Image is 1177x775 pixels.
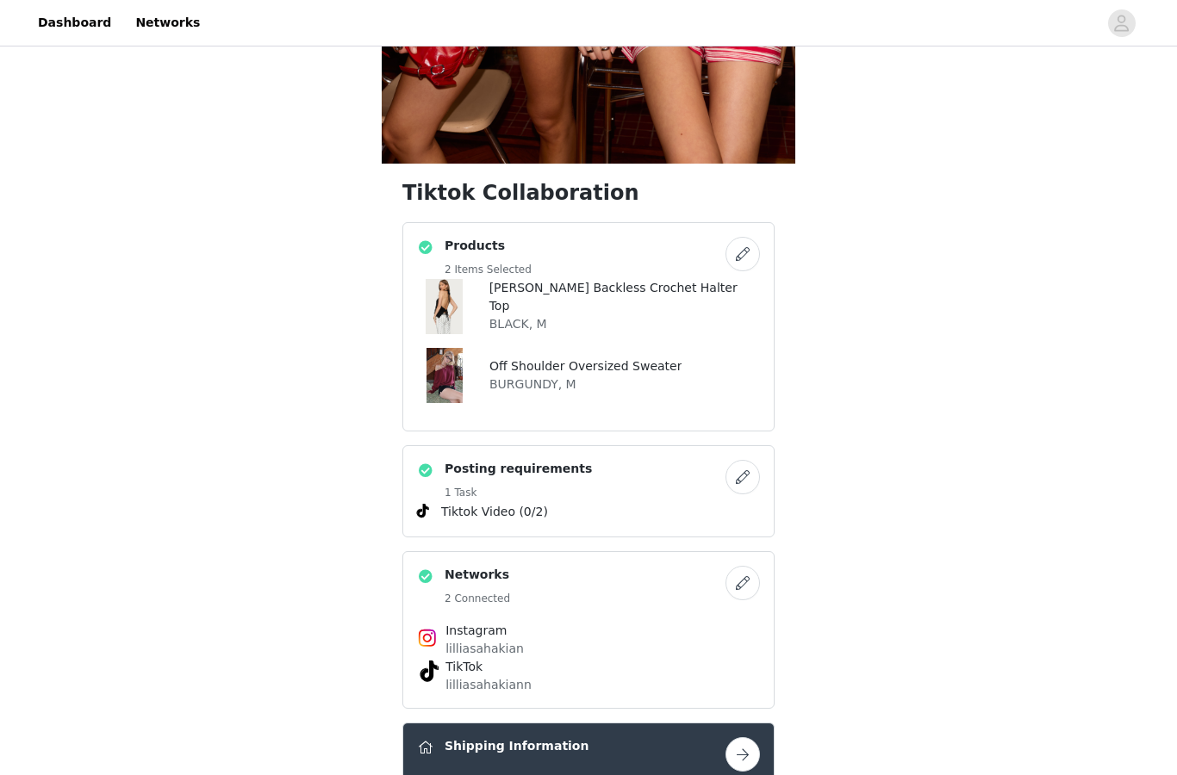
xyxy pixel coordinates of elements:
div: avatar [1113,9,1130,37]
h4: Posting requirements [445,460,592,478]
h4: Products [445,237,532,255]
h5: 1 Task [445,485,592,500]
img: Instagram Icon [417,628,438,648]
p: BURGUNDY, M [489,375,682,394]
a: Dashboard [28,3,121,42]
span: Tiktok Video (0/2) [441,503,548,521]
p: lilliasahakiann [445,676,732,694]
h4: Networks [445,566,510,584]
h4: Shipping Information [445,737,588,755]
h4: Instagram [445,622,732,640]
p: lilliasahakian [445,640,732,658]
h4: [PERSON_NAME] Backless Crochet Halter Top [489,279,760,315]
h4: Off Shoulder Oversized Sweater [489,357,682,375]
div: Posting requirements [402,445,775,537]
h1: Tiktok Collaboration [402,177,775,208]
img: Ivey Backless Crochet Halter Top [426,279,463,334]
img: Off Shoulder Oversized Sweater [427,348,464,403]
p: BLACK, M [489,315,760,333]
div: Networks [402,551,775,709]
div: Products [402,222,775,431]
h5: 2 Connected [445,591,510,606]
h4: TikTok [445,658,732,676]
h5: 2 Items Selected [445,262,532,277]
a: Networks [125,3,210,42]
